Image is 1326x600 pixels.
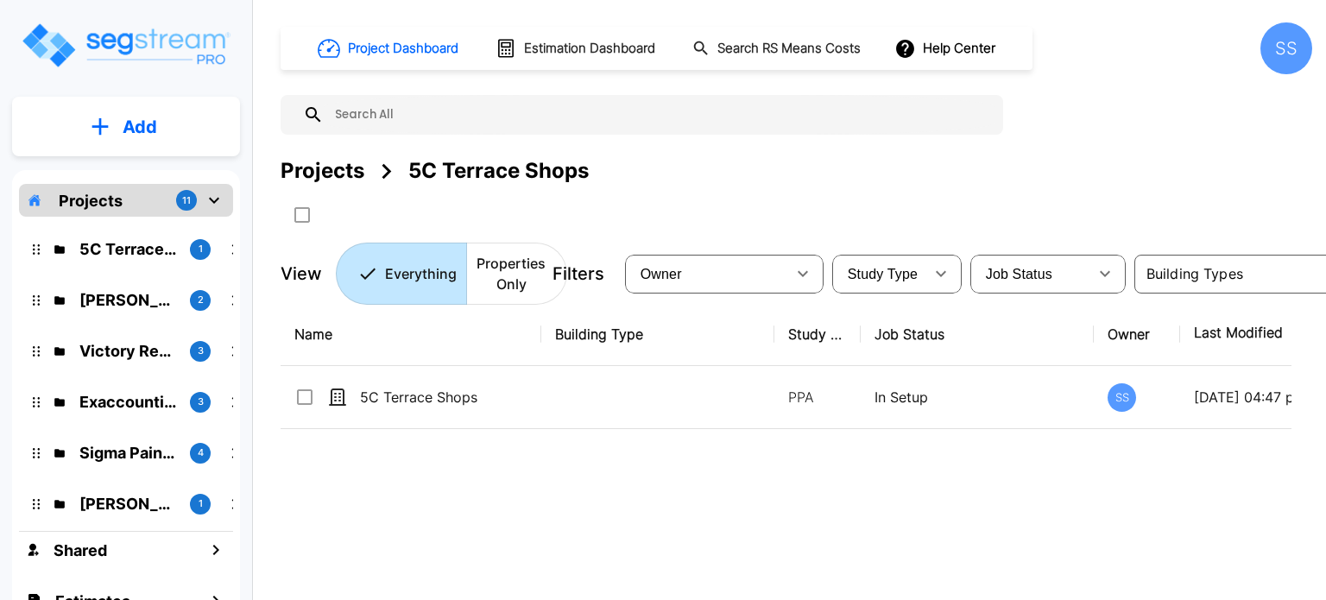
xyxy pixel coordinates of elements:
p: 11 [182,193,191,208]
th: Owner [1094,303,1180,366]
button: Properties Only [466,243,567,305]
p: PPA [788,387,847,407]
div: 5C Terrace Shops [408,155,589,186]
p: 3 [198,395,204,409]
div: SS [1108,383,1136,412]
th: Name [281,303,541,366]
h1: Estimation Dashboard [524,39,655,59]
span: Owner [641,267,682,281]
button: Add [12,102,240,152]
p: Atkinson Candy [79,492,176,515]
button: Estimation Dashboard [489,30,665,66]
div: Select [836,249,924,298]
p: In Setup [875,387,1080,407]
p: Exaccountic - Victory Real Estate [79,390,176,414]
div: Platform [336,243,567,305]
button: SelectAll [285,198,319,232]
h1: Search RS Means Costs [717,39,861,59]
span: Study Type [848,267,918,281]
p: Projects [59,189,123,212]
p: Everything [385,263,457,284]
th: Study Type [774,303,861,366]
p: 5C Terrace Shops [360,387,534,407]
h1: Project Dashboard [348,39,458,59]
p: Herin Family Investments [79,288,176,312]
div: SS [1260,22,1312,74]
div: Projects [281,155,364,186]
div: Select [628,249,786,298]
p: 4 [198,445,204,460]
th: Building Type [541,303,774,366]
span: Job Status [986,267,1052,281]
input: Search All [324,95,994,135]
p: Properties Only [477,253,546,294]
button: Everything [336,243,467,305]
button: Help Center [891,32,1002,65]
div: Select [974,249,1088,298]
p: 5C Terrace Shops [79,237,176,261]
p: Add [123,114,157,140]
p: Victory Real Estate [79,339,176,363]
p: 1 [199,496,203,511]
h1: Shared [54,539,107,562]
th: Job Status [861,303,1094,366]
p: 3 [198,344,204,358]
p: Sigma Pain Clinic [79,441,176,464]
p: View [281,261,322,287]
button: Project Dashboard [311,29,468,67]
img: Logo [20,21,231,70]
p: 1 [199,242,203,256]
button: Search RS Means Costs [685,32,870,66]
p: Filters [552,261,604,287]
p: 2 [198,293,204,307]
